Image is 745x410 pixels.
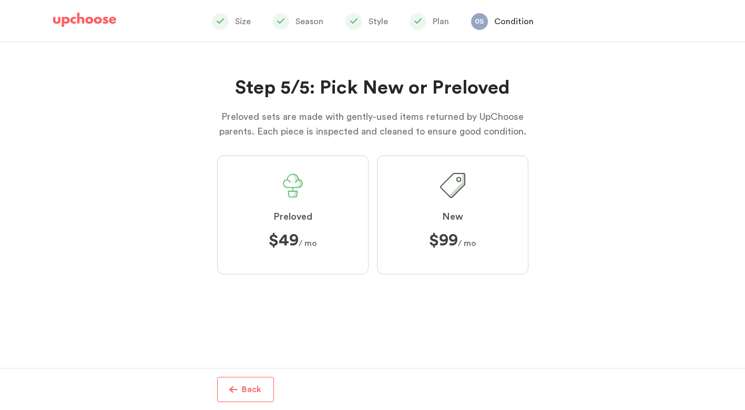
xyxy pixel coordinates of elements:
p: Condition [494,15,534,28]
img: UpChoose [53,13,116,27]
p: Size [235,15,251,28]
p: Plan [433,15,449,28]
p: Season [295,15,323,28]
a: UpChoose [53,13,116,32]
p: Style [369,15,388,28]
button: Back [217,377,274,402]
p: Back [242,383,261,396]
span: 05 [471,13,488,30]
span: Preloved [273,211,312,223]
span: New [442,211,463,223]
strong: $49 [269,232,299,249]
strong: $99 [429,232,458,249]
span: / mo [429,232,476,249]
span: / mo [269,232,317,249]
p: Preloved sets are made with gently-used items returned by UpChoose parents. Each piece is inspect... [217,109,528,139]
h2: Step 5/5: Pick New or Preloved [217,76,528,101]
